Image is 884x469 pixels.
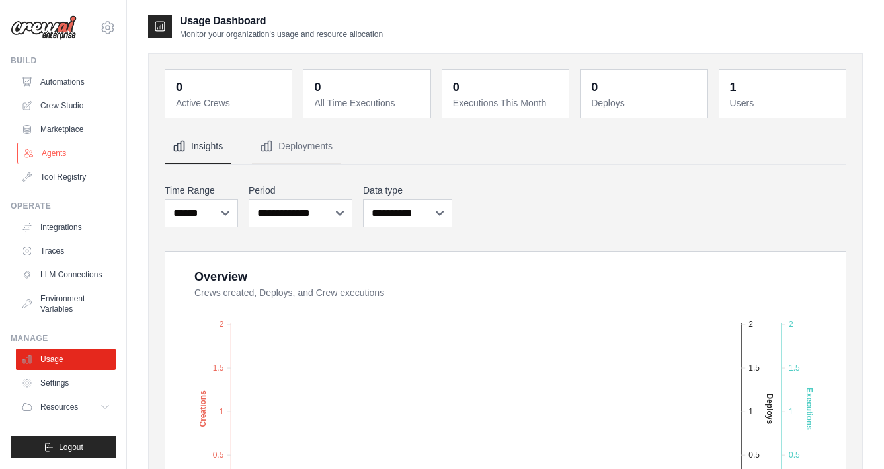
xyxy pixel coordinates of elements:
[591,96,699,110] dt: Deploys
[805,388,814,430] text: Executions
[748,320,753,329] tspan: 2
[789,363,800,373] tspan: 1.5
[789,407,793,416] tspan: 1
[730,96,838,110] dt: Users
[314,96,422,110] dt: All Time Executions
[11,55,116,66] div: Build
[11,201,116,211] div: Operate
[252,129,341,164] button: Deployments
[16,288,116,320] a: Environment Variables
[16,95,116,116] a: Crew Studio
[11,333,116,343] div: Manage
[198,390,208,427] text: Creations
[591,78,598,96] div: 0
[176,78,182,96] div: 0
[213,363,224,373] tspan: 1.5
[17,143,117,164] a: Agents
[16,166,116,188] a: Tool Registry
[220,320,224,329] tspan: 2
[165,129,846,164] nav: Tabs
[180,29,383,40] p: Monitor your organization's usage and resource allocation
[789,320,793,329] tspan: 2
[16,373,116,394] a: Settings
[748,363,760,373] tspan: 1.5
[180,13,383,29] h2: Usage Dashboard
[16,240,116,262] a: Traces
[314,78,321,96] div: 0
[16,396,116,417] button: Resources
[220,407,224,416] tspan: 1
[249,184,352,197] label: Period
[16,119,116,140] a: Marketplace
[213,451,224,460] tspan: 0.5
[176,96,284,110] dt: Active Crews
[748,407,753,416] tspan: 1
[40,402,78,412] span: Resources
[16,217,116,238] a: Integrations
[765,394,774,425] text: Deploys
[165,129,231,164] button: Insights
[730,78,737,96] div: 1
[363,184,452,197] label: Data type
[194,268,247,286] div: Overview
[11,436,116,458] button: Logout
[16,349,116,370] a: Usage
[59,442,83,452] span: Logout
[789,451,800,460] tspan: 0.5
[11,15,77,40] img: Logo
[748,451,760,460] tspan: 0.5
[16,71,116,92] a: Automations
[453,96,561,110] dt: Executions This Month
[453,78,460,96] div: 0
[165,184,238,197] label: Time Range
[194,286,830,299] dt: Crews created, Deploys, and Crew executions
[16,264,116,285] a: LLM Connections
